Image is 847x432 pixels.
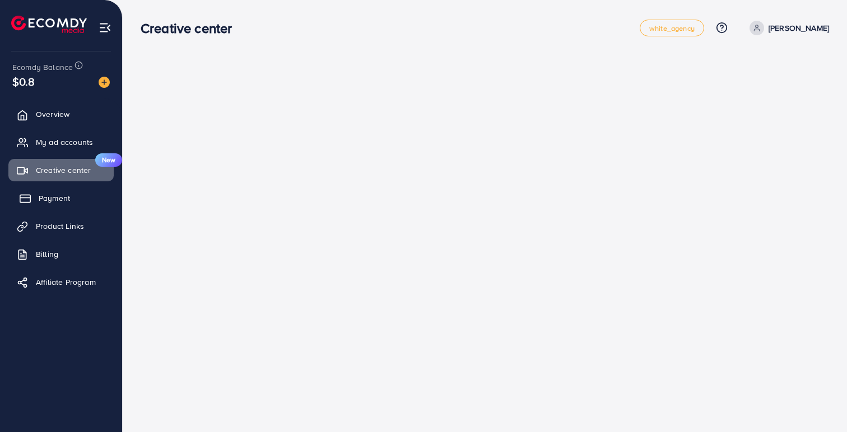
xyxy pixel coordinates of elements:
span: Overview [36,109,69,120]
img: menu [99,21,111,34]
img: image [99,77,110,88]
a: Overview [8,103,114,125]
p: [PERSON_NAME] [769,21,829,35]
img: logo [11,16,87,33]
a: white_agency [640,20,704,36]
a: Creative centerNew [8,159,114,181]
h3: Creative center [141,20,241,36]
span: white_agency [649,25,695,32]
span: $0.8 [12,73,35,90]
a: Payment [8,187,114,209]
span: My ad accounts [36,137,93,148]
iframe: Chat [799,382,839,424]
span: New [95,153,122,167]
span: Payment [39,192,70,204]
span: Affiliate Program [36,276,96,288]
a: My ad accounts [8,131,114,153]
a: [PERSON_NAME] [745,21,829,35]
span: Billing [36,248,58,260]
a: Affiliate Program [8,271,114,293]
a: Product Links [8,215,114,237]
span: Product Links [36,220,84,232]
span: Creative center [36,165,91,176]
span: Ecomdy Balance [12,62,73,73]
a: Billing [8,243,114,265]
